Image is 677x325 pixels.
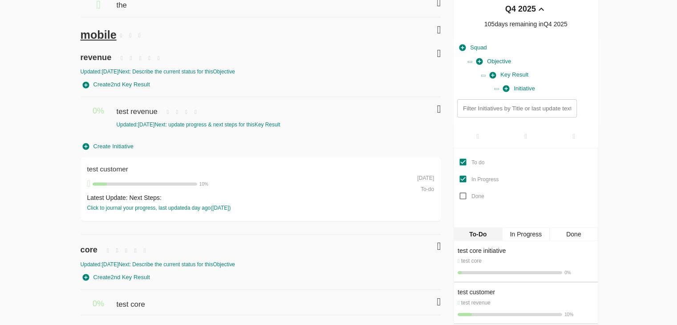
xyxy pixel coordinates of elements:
span: core [81,235,100,256]
div: Latest Update: Next Steps: [87,193,400,202]
div: test customer [458,288,594,297]
span: To do [471,159,484,166]
button: Create2nd Key Result [81,78,152,92]
span: In Progress [471,176,499,183]
span: 10 % [564,312,573,317]
button: Squad [457,41,489,55]
div: test core initiative [458,246,594,255]
div: To-Do [454,227,502,241]
span: Create 2nd Key Result [83,80,150,90]
span: Squad [459,43,487,53]
div: Updated: [DATE] Next: Describe the current status for this Objective [81,68,441,76]
div: Updated: [DATE] Next: update progress & next steps for this Key Result [116,121,386,129]
div: Done [550,227,597,241]
button: Initiative [501,82,537,96]
span: test core [116,290,147,310]
span: [DATE] [417,175,434,181]
span: 0 % [93,299,104,308]
span: To-do [421,186,434,192]
span: Objective [476,57,511,67]
span: revenue [81,43,114,63]
span: Initiative [503,84,535,94]
span: Create 2nd Key Result [83,272,150,283]
div: Updated: [DATE] Next: Describe the current status for this Objective [81,261,441,268]
input: Filter Initiatives by Title or last update text [457,99,576,118]
div: Click to journal your progress, last updated a day ago ( [DATE] ) [87,204,400,212]
div: In Progress [502,227,550,241]
span: Done [471,193,484,199]
span: 0 % [93,106,104,115]
button: Create2nd Key Result [81,271,152,284]
span: Key Result [490,70,528,80]
span: test customer [87,165,132,173]
span: mobile [81,28,117,41]
div: Q4 2025 [505,4,536,15]
span: 10 % [199,182,208,187]
button: Key Result [487,68,531,82]
p: test core [458,257,594,265]
span: 105 days remaining in Q4 2025 [484,20,568,28]
span: test revenue [116,97,159,117]
span: 0 % [564,270,571,275]
button: Objective [474,55,513,69]
button: Create Initiative [81,140,136,154]
span: Create Initiative [83,142,134,152]
p: test revenue [458,299,594,307]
